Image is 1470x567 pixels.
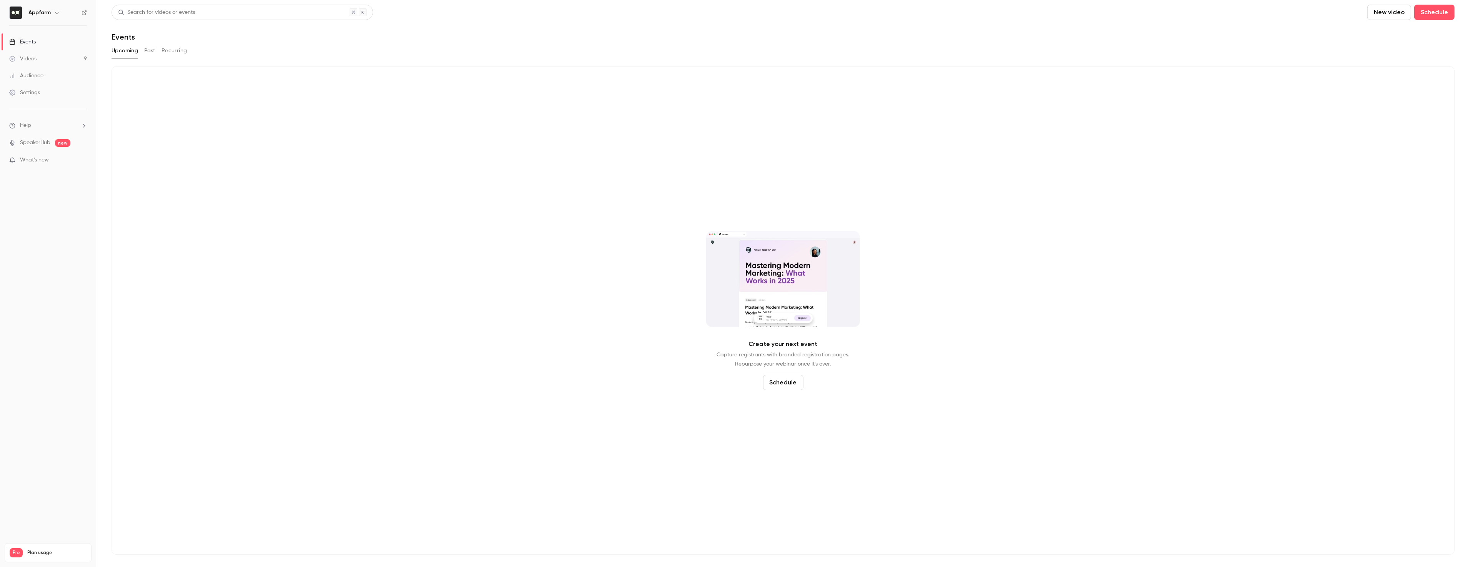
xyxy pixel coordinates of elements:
[20,156,49,164] span: What's new
[20,139,50,147] a: SpeakerHub
[27,550,87,556] span: Plan usage
[118,8,195,17] div: Search for videos or events
[162,45,187,57] button: Recurring
[9,38,36,46] div: Events
[10,548,23,557] span: Pro
[112,32,135,42] h1: Events
[28,9,51,17] h6: Appfarm
[1367,5,1411,20] button: New video
[749,339,818,349] p: Create your next event
[112,45,138,57] button: Upcoming
[144,45,155,57] button: Past
[763,375,803,390] button: Schedule
[78,157,87,164] iframe: Noticeable Trigger
[9,55,37,63] div: Videos
[9,121,87,130] li: help-dropdown-opener
[9,72,43,80] div: Audience
[20,121,31,130] span: Help
[717,350,850,369] p: Capture registrants with branded registration pages. Repurpose your webinar once it's over.
[1414,5,1455,20] button: Schedule
[55,139,70,147] span: new
[10,7,22,19] img: Appfarm
[9,89,40,96] div: Settings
